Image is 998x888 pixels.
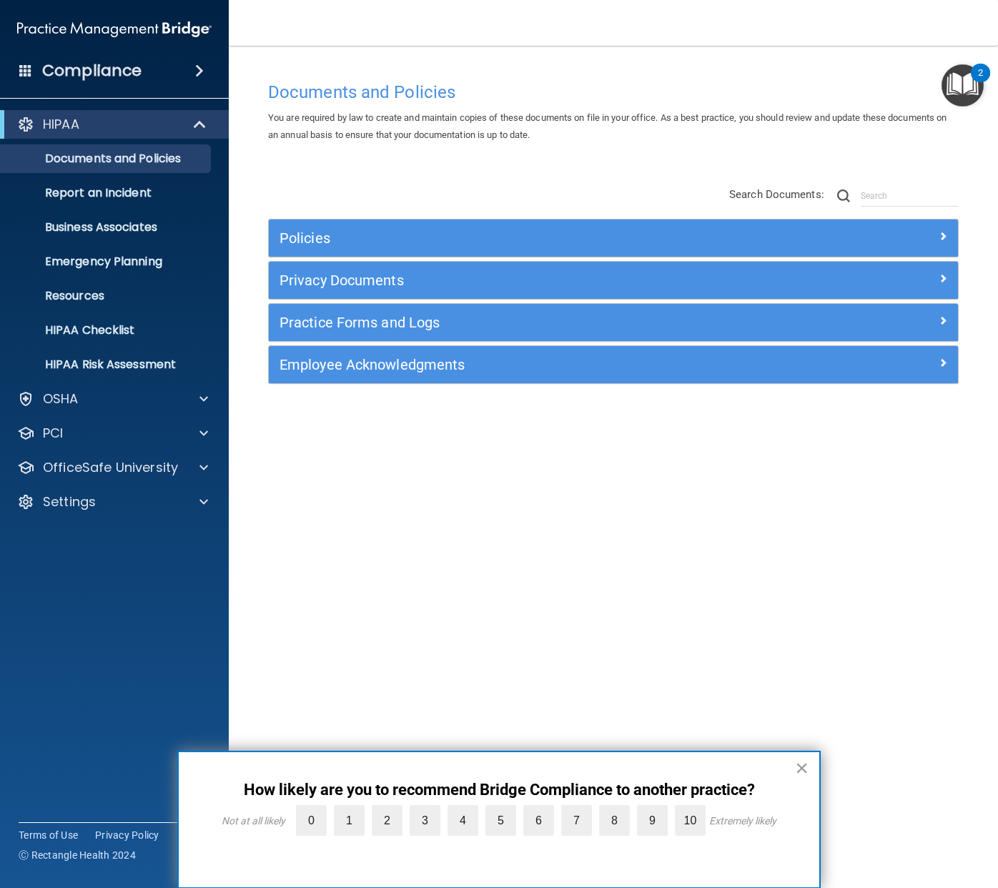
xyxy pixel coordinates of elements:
[9,186,204,200] p: Report an Incident
[372,805,402,836] label: 2
[19,848,136,862] span: Ⓒ Rectangle Health 2024
[268,83,959,102] h4: Documents and Policies
[9,220,204,235] p: Business Associates
[561,805,592,836] label: 7
[861,185,959,207] input: Search
[43,390,79,408] p: OSHA
[95,828,159,842] a: Privacy Policy
[43,116,79,133] p: HIPAA
[43,493,96,510] p: Settings
[19,828,78,842] a: Terms of Use
[448,805,478,836] label: 4
[207,781,791,799] p: How likely are you to recommend Bridge Compliance to another practice?
[637,805,668,836] label: 9
[837,189,850,202] img: ic-search.3b580494.png
[599,805,630,836] label: 8
[280,315,775,330] h5: Practice Forms and Logs
[280,230,775,246] h5: Policies
[9,323,204,337] p: HIPAA Checklist
[296,805,327,836] label: 0
[334,805,365,836] label: 1
[978,73,983,92] div: 2
[9,289,204,303] p: Resources
[410,805,440,836] label: 3
[43,459,178,476] p: OfficeSafe University
[268,112,947,140] span: You are required by law to create and maintain copies of these documents on file in your office. ...
[43,425,63,442] p: PCI
[9,357,204,372] p: HIPAA Risk Assessment
[17,15,212,44] img: PMB logo
[280,272,775,288] h5: Privacy Documents
[729,188,824,201] span: Search Documents:
[9,152,204,166] p: Documents and Policies
[9,255,204,269] p: Emergency Planning
[675,805,706,836] label: 10
[709,815,776,827] div: Extremely likely
[485,805,516,836] label: 5
[942,64,984,107] button: Open Resource Center, 2 new notifications
[280,357,775,373] h5: Employee Acknowledgments
[751,786,981,844] iframe: Drift Widget Chat Controller
[222,815,285,827] div: Not at all likely
[795,756,809,779] button: Close
[523,805,554,836] label: 6
[42,61,142,81] h4: Compliance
